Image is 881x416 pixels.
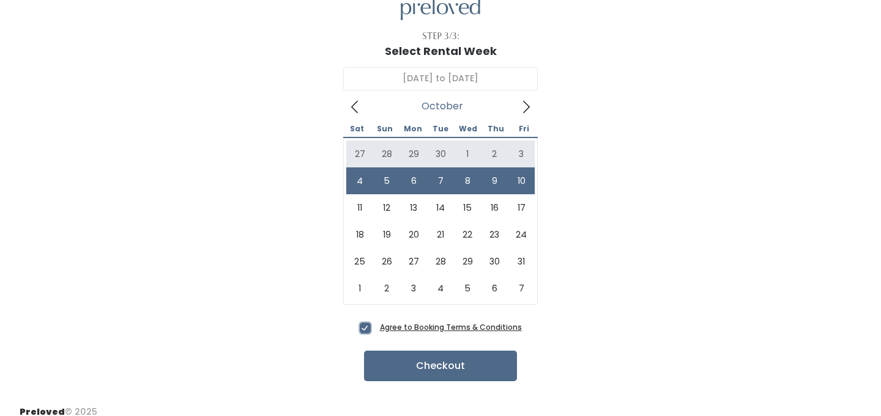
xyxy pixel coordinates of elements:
[346,167,373,194] span: October 4, 2025
[373,140,400,167] span: September 28, 2025
[426,125,454,133] span: Tue
[346,194,373,221] span: October 11, 2025
[454,167,481,194] span: October 8, 2025
[346,221,373,248] span: October 18, 2025
[373,248,400,275] span: October 26, 2025
[427,194,454,221] span: October 14, 2025
[346,275,373,302] span: November 1, 2025
[343,67,538,90] input: Select week
[400,194,427,221] span: October 13, 2025
[508,248,535,275] span: October 31, 2025
[373,275,400,302] span: November 2, 2025
[481,221,508,248] span: October 23, 2025
[481,140,508,167] span: October 2, 2025
[455,125,482,133] span: Wed
[454,194,481,221] span: October 15, 2025
[508,167,535,194] span: October 10, 2025
[454,248,481,275] span: October 29, 2025
[508,140,535,167] span: October 3, 2025
[400,167,427,194] span: October 6, 2025
[508,221,535,248] span: October 24, 2025
[373,221,400,248] span: October 19, 2025
[481,248,508,275] span: October 30, 2025
[508,275,535,302] span: November 7, 2025
[400,248,427,275] span: October 27, 2025
[346,248,373,275] span: October 25, 2025
[510,125,538,133] span: Fri
[482,125,510,133] span: Thu
[343,125,371,133] span: Sat
[400,221,427,248] span: October 20, 2025
[422,104,463,109] span: October
[373,167,400,194] span: October 5, 2025
[427,275,454,302] span: November 4, 2025
[373,194,400,221] span: October 12, 2025
[400,275,427,302] span: November 3, 2025
[427,140,454,167] span: September 30, 2025
[454,221,481,248] span: October 22, 2025
[385,45,497,57] h1: Select Rental Week
[399,125,426,133] span: Mon
[454,140,481,167] span: October 1, 2025
[422,30,459,43] div: Step 3/3:
[454,275,481,302] span: November 5, 2025
[346,140,373,167] span: September 27, 2025
[380,322,522,332] a: Agree to Booking Terms & Conditions
[481,194,508,221] span: October 16, 2025
[427,248,454,275] span: October 28, 2025
[427,221,454,248] span: October 21, 2025
[364,351,517,381] button: Checkout
[427,167,454,194] span: October 7, 2025
[481,167,508,194] span: October 9, 2025
[400,140,427,167] span: September 29, 2025
[481,275,508,302] span: November 6, 2025
[371,125,398,133] span: Sun
[508,194,535,221] span: October 17, 2025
